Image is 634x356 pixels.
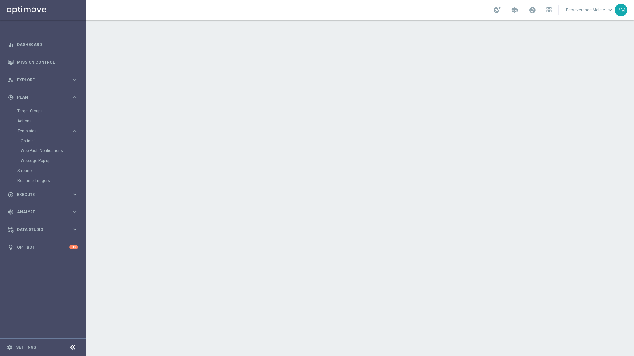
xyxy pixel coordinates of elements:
[17,210,72,214] span: Analyze
[21,156,86,166] div: Webpage Pop-up
[8,94,72,100] div: Plan
[8,77,14,83] i: person_search
[21,136,86,146] div: Optimail
[72,226,78,233] i: keyboard_arrow_right
[17,108,69,114] a: Target Groups
[7,77,78,83] button: person_search Explore keyboard_arrow_right
[8,244,14,250] i: lightbulb
[17,178,69,183] a: Realtime Triggers
[21,158,69,163] a: Webpage Pop-up
[17,176,86,186] div: Realtime Triggers
[17,228,72,232] span: Data Studio
[17,106,86,116] div: Target Groups
[7,95,78,100] button: gps_fixed Plan keyboard_arrow_right
[17,95,72,99] span: Plan
[8,192,14,198] i: play_circle_outline
[18,129,72,133] div: Templates
[17,128,78,134] button: Templates keyboard_arrow_right
[17,36,78,53] a: Dashboard
[8,42,14,48] i: equalizer
[17,166,86,176] div: Streams
[21,148,69,153] a: Web Push Notifications
[7,192,78,197] button: play_circle_outline Execute keyboard_arrow_right
[17,118,69,124] a: Actions
[511,6,518,14] span: school
[8,209,72,215] div: Analyze
[8,238,78,256] div: Optibot
[607,6,614,14] span: keyboard_arrow_down
[72,191,78,198] i: keyboard_arrow_right
[16,345,36,349] a: Settings
[8,209,14,215] i: track_changes
[17,168,69,173] a: Streams
[21,146,86,156] div: Web Push Notifications
[18,129,65,133] span: Templates
[7,42,78,47] button: equalizer Dashboard
[7,209,78,215] button: track_changes Analyze keyboard_arrow_right
[615,4,627,16] div: PM
[17,238,69,256] a: Optibot
[7,245,78,250] button: lightbulb Optibot +10
[8,227,72,233] div: Data Studio
[17,53,78,71] a: Mission Control
[8,192,72,198] div: Execute
[72,94,78,100] i: keyboard_arrow_right
[8,77,72,83] div: Explore
[17,116,86,126] div: Actions
[72,128,78,134] i: keyboard_arrow_right
[21,138,69,144] a: Optimail
[69,245,78,249] div: +10
[17,126,86,166] div: Templates
[17,193,72,197] span: Execute
[72,209,78,215] i: keyboard_arrow_right
[72,77,78,83] i: keyboard_arrow_right
[8,53,78,71] div: Mission Control
[8,94,14,100] i: gps_fixed
[7,227,78,232] button: Data Studio keyboard_arrow_right
[17,78,72,82] span: Explore
[7,344,13,350] i: settings
[565,5,615,15] a: Perseverance Molefekeyboard_arrow_down
[7,60,78,65] button: Mission Control
[8,36,78,53] div: Dashboard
